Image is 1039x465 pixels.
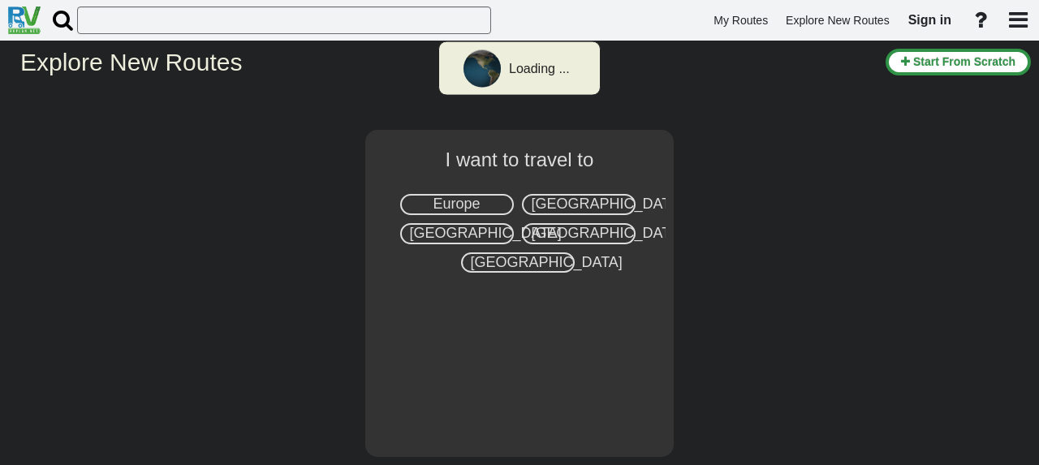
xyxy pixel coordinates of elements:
[471,254,623,270] span: [GEOGRAPHIC_DATA]
[433,196,480,212] span: Europe
[461,252,575,273] div: [GEOGRAPHIC_DATA]
[20,49,873,75] h2: Explore New Routes
[446,149,594,170] span: I want to travel to
[714,14,768,27] span: My Routes
[913,55,1015,68] span: Start From Scratch
[778,5,897,37] a: Explore New Routes
[400,223,514,244] div: [GEOGRAPHIC_DATA]
[886,49,1031,75] button: Start From Scratch
[400,194,514,215] div: Europe
[8,6,41,34] img: RvPlanetLogo.png
[522,223,636,244] div: [GEOGRAPHIC_DATA]
[410,225,562,241] span: [GEOGRAPHIC_DATA]
[908,13,951,27] span: Sign in
[706,5,775,37] a: My Routes
[522,194,636,215] div: [GEOGRAPHIC_DATA]
[786,14,890,27] span: Explore New Routes
[509,60,570,79] div: Loading ...
[532,225,683,241] span: [GEOGRAPHIC_DATA]
[532,196,683,212] span: [GEOGRAPHIC_DATA]
[901,3,959,37] a: Sign in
